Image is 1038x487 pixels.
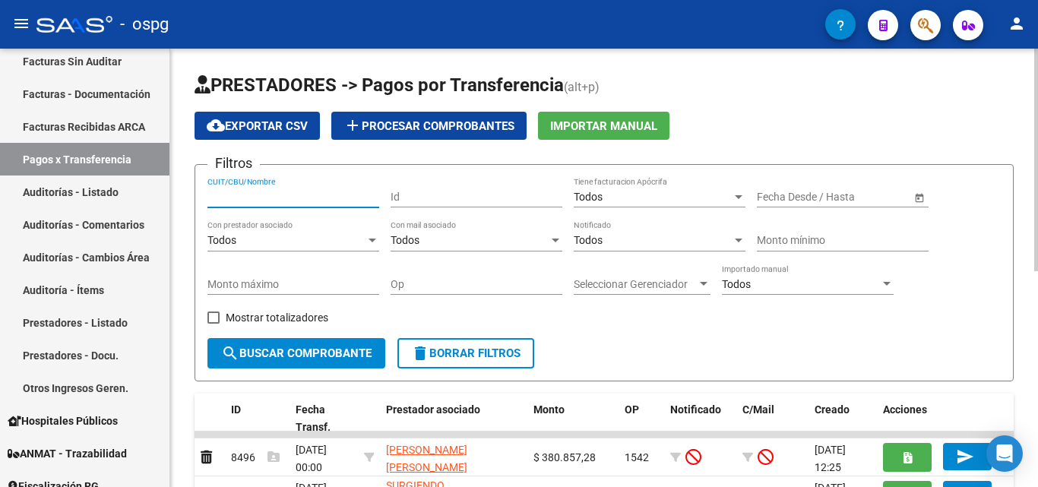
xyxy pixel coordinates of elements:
[986,435,1023,472] div: Open Intercom Messenger
[296,444,327,473] span: [DATE] 00:00
[757,191,804,204] input: Start date
[877,394,1014,444] datatable-header-cell: Acciones
[331,112,527,140] button: Procesar Comprobantes
[221,344,239,362] mat-icon: search
[533,403,565,416] span: Monto
[411,346,521,360] span: Borrar Filtros
[296,403,331,433] span: Fecha Transf.
[625,451,649,463] span: 1542
[574,234,603,246] span: Todos
[207,338,385,368] button: Buscar Comprobante
[391,234,419,246] span: Todos
[809,394,877,444] datatable-header-cell: Creado
[231,451,280,463] span: 8496
[221,346,372,360] span: Buscar Comprobante
[550,119,657,133] span: Importar Manual
[397,338,534,368] button: Borrar Filtros
[619,394,664,444] datatable-header-cell: OP
[195,112,320,140] button: Exportar CSV
[574,278,697,291] span: Seleccionar Gerenciador
[120,8,169,41] span: - ospg
[533,451,596,463] span: $ 380.857,28
[670,403,721,416] span: Notificado
[207,234,236,246] span: Todos
[226,308,328,327] span: Mostrar totalizadores
[883,403,927,416] span: Acciones
[411,344,429,362] mat-icon: delete
[815,403,850,416] span: Creado
[722,278,751,290] span: Todos
[386,444,467,473] span: [PERSON_NAME] [PERSON_NAME]
[8,445,127,462] span: ANMAT - Trazabilidad
[815,444,846,473] span: [DATE] 12:25
[625,403,639,416] span: OP
[527,394,619,444] datatable-header-cell: Monto
[12,14,30,33] mat-icon: menu
[538,112,669,140] button: Importar Manual
[343,116,362,134] mat-icon: add
[8,413,118,429] span: Hospitales Públicos
[380,394,527,444] datatable-header-cell: Prestador asociado
[817,191,891,204] input: End date
[564,80,600,94] span: (alt+p)
[664,394,736,444] datatable-header-cell: Notificado
[742,403,774,416] span: C/Mail
[207,119,308,133] span: Exportar CSV
[574,191,603,203] span: Todos
[207,116,225,134] mat-icon: cloud_download
[207,153,260,174] h3: Filtros
[231,403,241,416] span: ID
[736,394,809,444] datatable-header-cell: C/Mail
[911,189,927,205] button: Open calendar
[290,394,358,444] datatable-header-cell: Fecha Transf.
[386,403,480,416] span: Prestador asociado
[1008,14,1026,33] mat-icon: person
[956,447,974,466] mat-icon: send
[343,119,514,133] span: Procesar Comprobantes
[195,74,564,96] span: PRESTADORES -> Pagos por Transferencia
[225,394,290,444] datatable-header-cell: ID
